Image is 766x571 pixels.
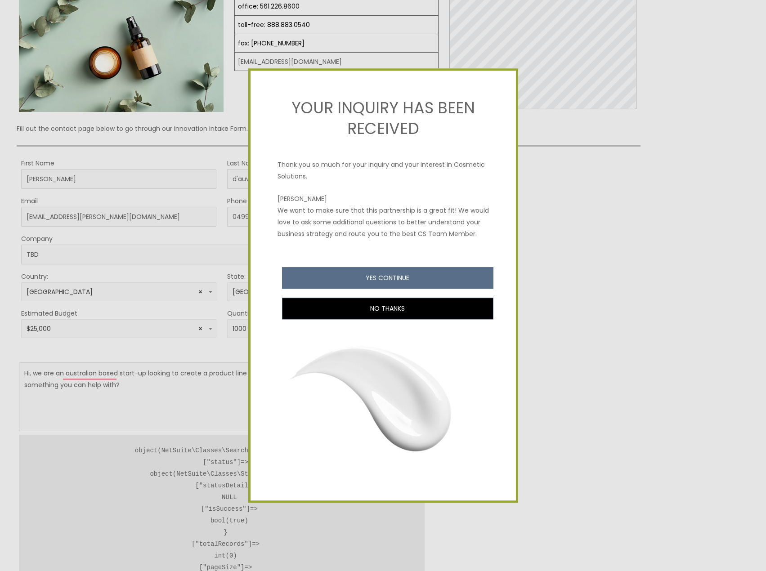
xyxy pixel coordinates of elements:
[278,150,489,182] p: Thank you so much for your inquiry and your interest in Cosmetic Solutions.
[282,267,493,289] button: YES CONTINUE
[278,98,489,138] h2: YOUR INQUIRY HAS BEEN RECEIVED
[278,193,489,205] div: [PERSON_NAME]
[278,324,489,473] img: Private Label Step Form Popup Step 2 Image of a Cream Swipe
[282,298,493,319] button: NO THANKS
[278,205,489,240] p: We want to make sure that this partnership is a great fit! We would love to ask some additional q...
